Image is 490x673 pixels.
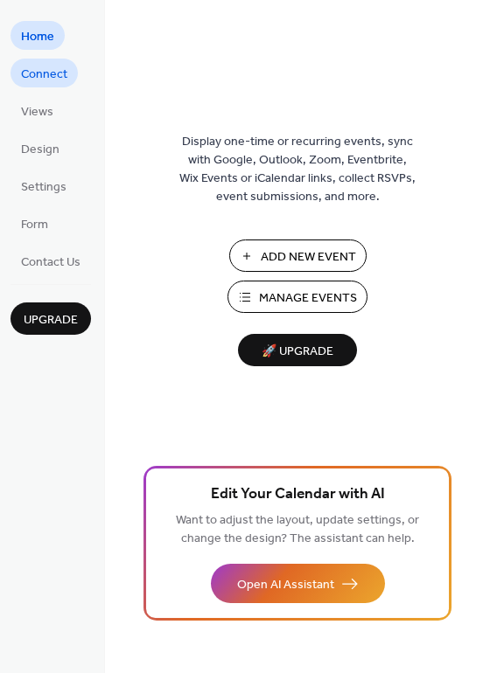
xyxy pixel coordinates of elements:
span: Upgrade [24,311,78,330]
a: Connect [10,59,78,87]
button: 🚀 Upgrade [238,334,357,366]
span: Form [21,216,48,234]
span: Settings [21,178,66,197]
span: Design [21,141,59,159]
span: 🚀 Upgrade [248,340,346,364]
span: Open AI Assistant [237,576,334,594]
button: Add New Event [229,239,367,272]
button: Upgrade [10,302,91,335]
span: Contact Us [21,253,80,272]
a: Design [10,134,70,163]
span: Manage Events [259,289,357,308]
a: Form [10,209,59,238]
a: Contact Us [10,246,91,275]
span: Display one-time or recurring events, sync with Google, Outlook, Zoom, Eventbrite, Wix Events or ... [179,133,416,206]
a: Views [10,96,64,125]
button: Manage Events [227,281,367,313]
a: Home [10,21,65,50]
span: Home [21,28,54,46]
span: Want to adjust the layout, update settings, or change the design? The assistant can help. [176,509,419,551]
a: Settings [10,171,77,200]
span: Edit Your Calendar with AI [211,482,385,507]
span: Views [21,103,53,121]
button: Open AI Assistant [211,564,385,603]
span: Add New Event [261,248,356,267]
span: Connect [21,66,67,84]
